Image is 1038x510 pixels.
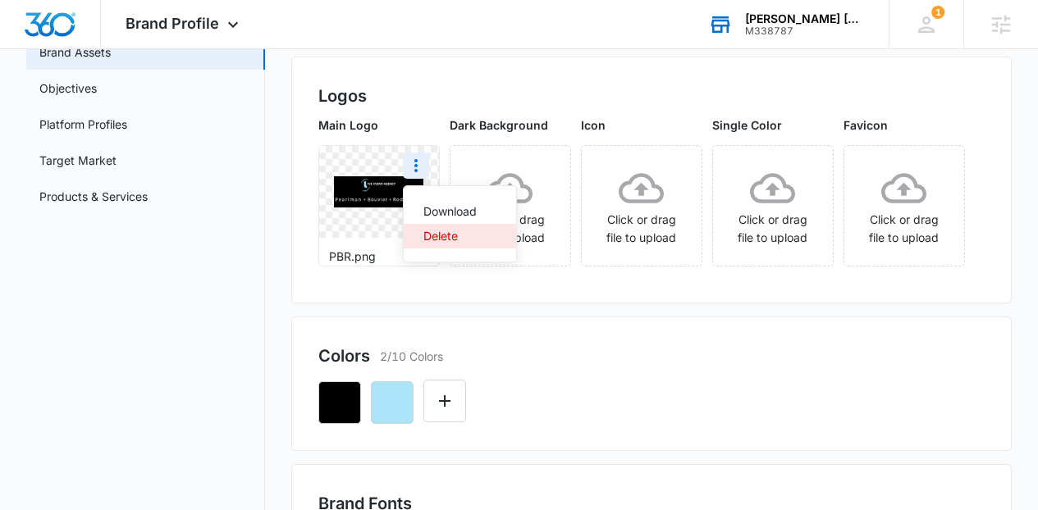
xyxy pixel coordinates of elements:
a: Platform Profiles [39,116,127,133]
span: Click or drag file to upload [844,146,964,266]
span: 1 [931,6,944,19]
div: account id [745,25,865,37]
a: Target Market [39,152,117,169]
a: Objectives [39,80,97,97]
div: Download [423,206,477,217]
button: Remove [318,381,361,424]
p: Favicon [844,116,965,134]
span: Brand Profile [126,15,219,32]
span: Click or drag file to upload [582,146,702,266]
p: 2/10 Colors [380,348,443,365]
div: Click or drag file to upload [844,166,964,247]
div: account name [745,12,865,25]
p: Main Logo [318,116,440,134]
img: User uploaded logo [334,176,424,208]
button: Download [404,199,516,224]
button: Edit Color [423,380,466,422]
div: Delete [423,230,477,242]
p: Icon [581,116,702,134]
div: notifications count [931,6,944,19]
p: Single Color [712,116,834,134]
p: Dark Background [450,116,571,134]
h2: Colors [318,344,370,368]
a: Products & Services [39,188,148,205]
a: Brand Assets [39,43,111,61]
button: Remove [371,381,414,424]
div: Click or drag file to upload [582,166,702,247]
p: PBR.png [329,248,429,265]
div: Click or drag file to upload [713,166,833,247]
a: Download [423,199,496,224]
span: Click or drag file to upload [713,146,833,266]
span: Click or drag file to upload [450,146,570,266]
button: More [403,153,429,179]
div: Click or drag file to upload [450,166,570,247]
button: Delete [404,224,516,248]
h2: Logos [318,84,985,108]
